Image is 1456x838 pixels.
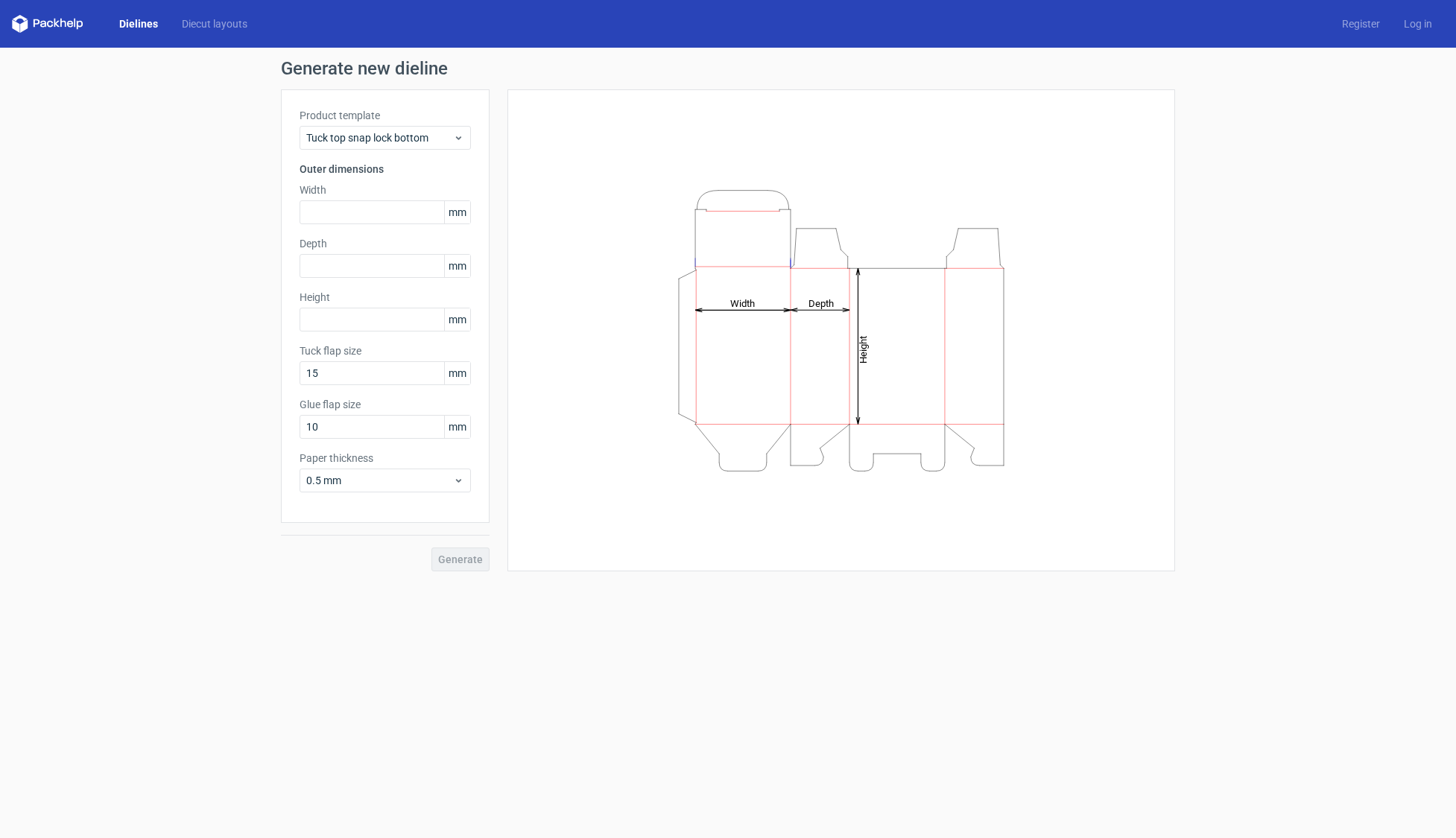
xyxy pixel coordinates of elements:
[300,290,471,305] label: Height
[730,297,755,308] tspan: Width
[306,473,453,488] span: 0.5 mm
[444,416,470,438] span: mm
[306,130,453,145] span: Tuck top snap lock bottom
[300,397,471,412] label: Glue flap size
[300,343,471,358] label: Tuck flap size
[444,255,470,277] span: mm
[1392,16,1444,31] a: Log in
[300,182,471,197] label: Width
[281,60,1175,77] h1: Generate new dieline
[444,201,470,223] span: mm
[300,162,471,177] h3: Outer dimensions
[444,308,470,331] span: mm
[300,108,471,123] label: Product template
[858,335,869,363] tspan: Height
[107,16,170,31] a: Dielines
[1330,16,1392,31] a: Register
[170,16,259,31] a: Diecut layouts
[444,362,470,384] span: mm
[808,297,834,308] tspan: Depth
[300,236,471,251] label: Depth
[300,451,471,466] label: Paper thickness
